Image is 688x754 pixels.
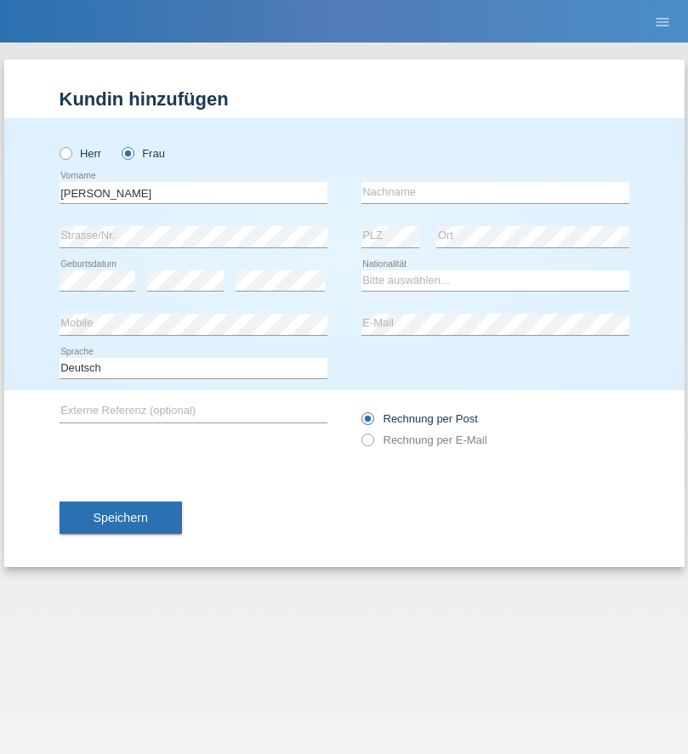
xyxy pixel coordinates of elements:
input: Frau [122,147,133,158]
label: Rechnung per Post [361,412,478,425]
label: Frau [122,147,165,160]
label: Herr [60,147,102,160]
a: menu [645,16,679,26]
h1: Kundin hinzufügen [60,88,629,110]
span: Speichern [94,511,148,524]
input: Rechnung per Post [361,412,372,434]
input: Herr [60,147,71,158]
i: menu [654,14,671,31]
input: Rechnung per E-Mail [361,434,372,455]
button: Speichern [60,502,182,534]
label: Rechnung per E-Mail [361,434,487,446]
